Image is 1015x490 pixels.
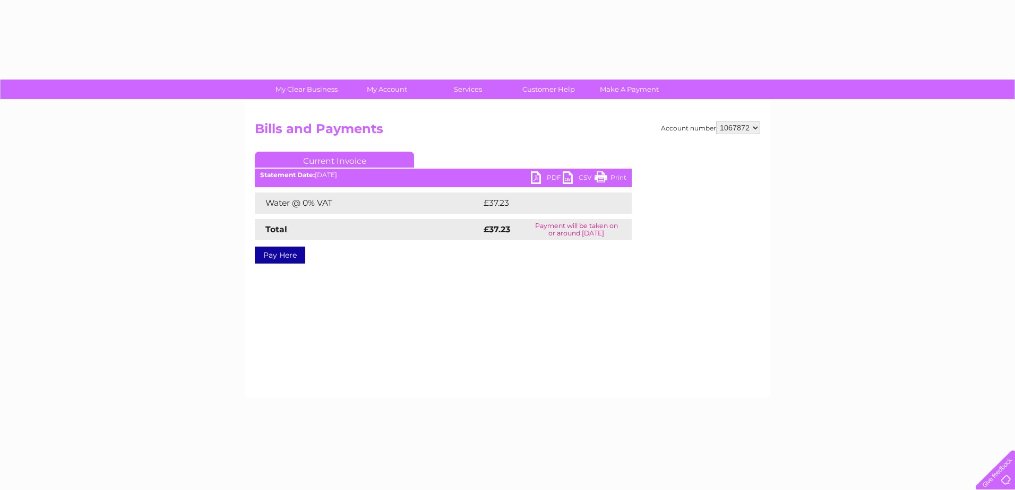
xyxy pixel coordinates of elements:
a: Services [424,80,512,99]
td: Water @ 0% VAT [255,192,481,214]
a: PDF [531,171,563,187]
strong: Total [265,224,287,234]
b: Statement Date: [260,171,315,179]
a: CSV [563,171,595,187]
a: Customer Help [505,80,592,99]
strong: £37.23 [484,224,510,234]
td: Payment will be taken on or around [DATE] [521,219,632,240]
a: My Clear Business [263,80,350,99]
div: Account number [661,121,760,134]
a: Print [595,171,626,187]
a: Make A Payment [586,80,673,99]
td: £37.23 [481,192,609,214]
h2: Bills and Payments [255,121,760,142]
a: My Account [343,80,431,99]
div: [DATE] [255,171,632,179]
a: Current Invoice [255,152,414,168]
a: Pay Here [255,247,305,264]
